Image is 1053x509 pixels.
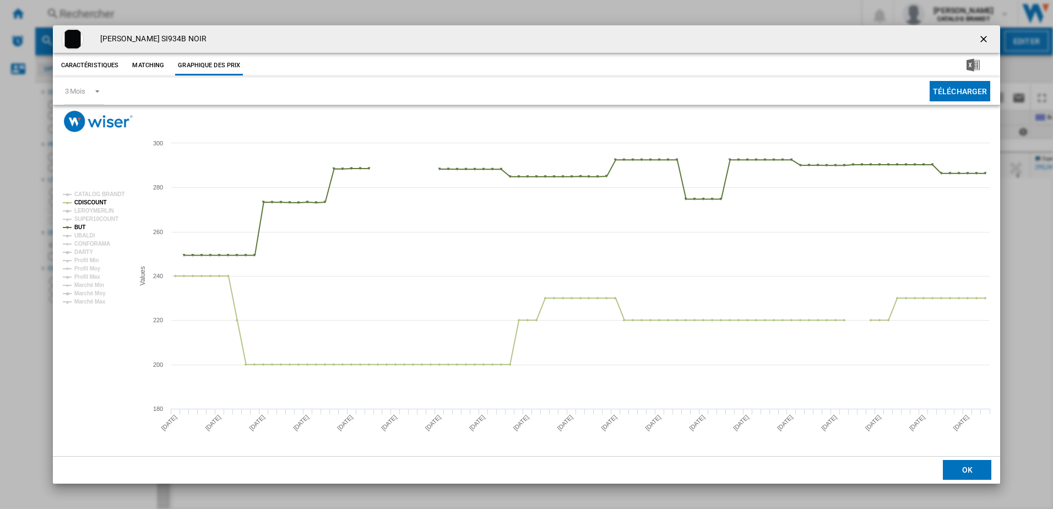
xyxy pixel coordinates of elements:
[424,414,442,432] tspan: [DATE]
[74,216,118,222] tspan: SUPER10COUNT
[153,140,163,147] tspan: 300
[153,273,163,279] tspan: 240
[74,257,99,263] tspan: Profil Min
[74,191,125,197] tspan: CATALOG BRANDT
[74,274,100,280] tspan: Profil Max
[952,414,970,432] tspan: [DATE]
[864,414,882,432] tspan: [DATE]
[600,414,618,432] tspan: [DATE]
[153,405,163,412] tspan: 180
[379,414,398,432] tspan: [DATE]
[153,184,163,191] tspan: 280
[74,199,107,205] tspan: CDISCOUNT
[64,111,133,132] img: logo_wiser_300x94.png
[65,87,85,95] div: 3 Mois
[74,232,95,239] tspan: UBALDI
[908,414,926,432] tspan: [DATE]
[153,361,163,368] tspan: 200
[819,414,838,432] tspan: [DATE]
[139,267,146,286] tspan: Values
[248,414,266,432] tspan: [DATE]
[74,208,114,214] tspan: LEROYMERLIN
[732,414,750,432] tspan: [DATE]
[688,414,706,432] tspan: [DATE]
[468,414,486,432] tspan: [DATE]
[175,56,243,75] button: Graphique des prix
[556,414,574,432] tspan: [DATE]
[74,224,85,230] tspan: BUT
[53,25,1001,484] md-dialog: Product popup
[943,460,991,480] button: OK
[62,28,84,50] img: MA26CA17SAUT0NA8Q-b6c7ef2b50-43-nw.jpg
[978,34,991,47] ng-md-icon: getI18NText('BUTTONS.CLOSE_DIALOG')
[336,414,354,432] tspan: [DATE]
[930,81,991,101] button: Télécharger
[58,56,122,75] button: Caractéristiques
[974,28,996,50] button: getI18NText('BUTTONS.CLOSE_DIALOG')
[512,414,530,432] tspan: [DATE]
[967,58,980,72] img: excel-24x24.png
[74,241,110,247] tspan: CONFORAMA
[949,56,997,75] button: Télécharger au format Excel
[153,229,163,235] tspan: 260
[74,282,104,288] tspan: Marché Min
[644,414,662,432] tspan: [DATE]
[74,290,106,296] tspan: Marché Moy
[74,249,93,255] tspan: DARTY
[204,414,222,432] tspan: [DATE]
[160,414,178,432] tspan: [DATE]
[153,317,163,323] tspan: 220
[74,266,101,272] tspan: Profil Moy
[74,299,106,305] tspan: Marché Max
[95,34,207,45] h4: [PERSON_NAME] SI934B NOIR
[124,56,172,75] button: Matching
[292,414,310,432] tspan: [DATE]
[776,414,794,432] tspan: [DATE]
